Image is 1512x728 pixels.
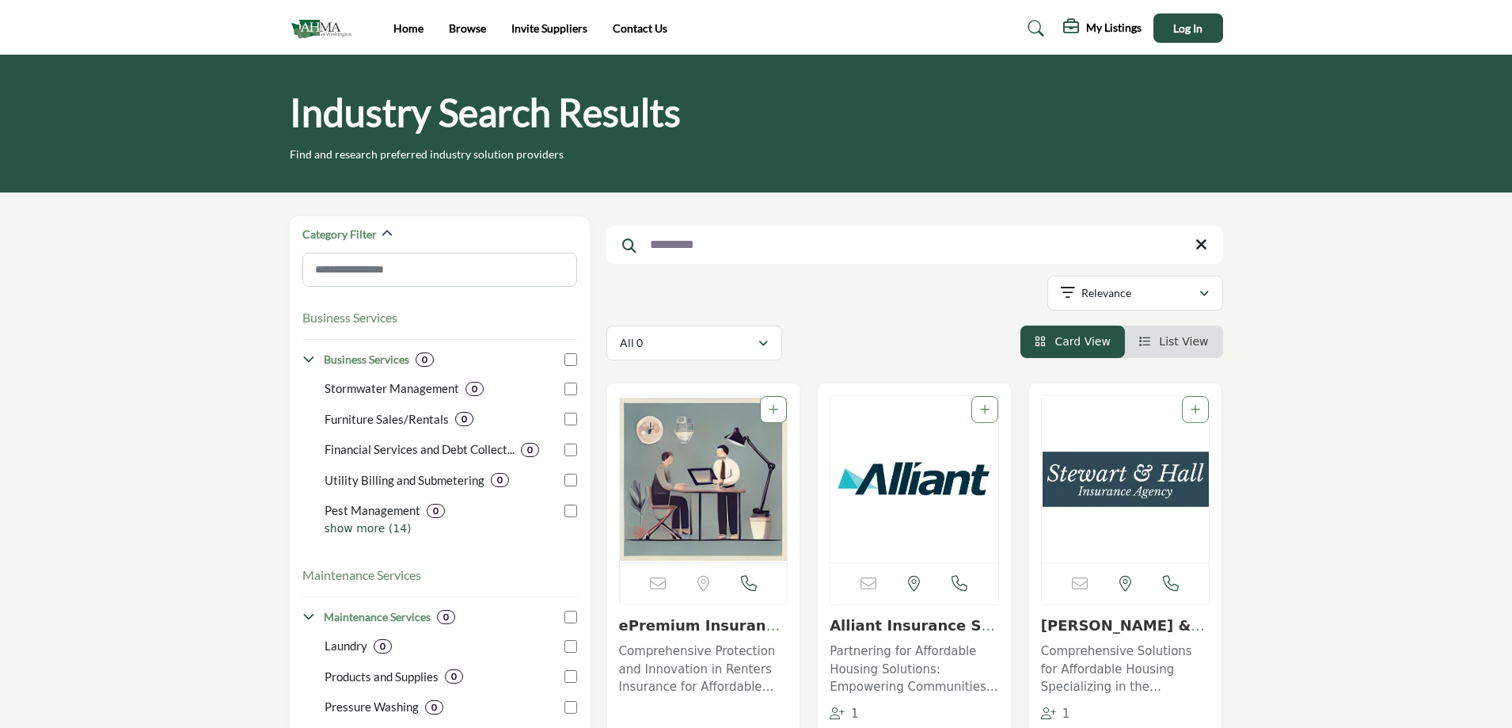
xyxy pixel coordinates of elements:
h3: ePremium Insurance Agency [619,617,788,635]
a: Home [393,21,424,35]
p: Comprehensive Protection and Innovation in Renters Insurance for Affordable Housing This leading ... [619,642,788,696]
a: Comprehensive Protection and Innovation in Renters Insurance for Affordable Housing This leading ... [619,638,788,696]
span: 1 [1062,707,1070,721]
input: Search Category [302,253,577,287]
a: View List [1139,335,1209,348]
p: Products and Supplies: Supplies and products for property management and maintenance. [325,668,439,686]
p: Laundry [325,637,367,655]
a: ePremium Insurance A... [619,617,784,651]
h3: Alliant Insurance Services [830,617,999,635]
input: Select Pest Management checkbox [564,505,577,517]
b: 0 [472,383,477,394]
input: Select Stormwater Management checkbox [564,383,577,395]
button: Business Services [302,308,397,327]
b: 0 [433,505,439,516]
p: Partnering for Affordable Housing Solutions: Empowering Communities Nationwide This innovative fi... [830,642,999,696]
img: ePremium Insurance Agency [620,396,788,562]
img: Alliant Insurance Services [830,396,998,562]
div: 0 Results For Laundry [374,639,392,654]
a: Search [1012,16,1054,41]
a: Invite Suppliers [511,21,587,35]
b: 0 [527,444,533,455]
a: Add To List [1191,403,1200,416]
div: Followers [830,705,859,723]
input: Select Maintenance Services checkbox [564,611,577,623]
div: 0 Results For Maintenance Services [437,610,455,624]
div: 0 Results For Stormwater Management [465,382,484,396]
button: Log In [1153,13,1223,43]
div: 0 Results For Furniture Sales/Rentals [455,412,473,426]
h1: Industry Search Results [290,88,681,137]
input: Select Pressure Washing checkbox [564,701,577,714]
span: List View [1159,335,1208,348]
a: Add To List [980,403,990,416]
p: Utility Billing and Submetering: Billing and metering systems for utilities in managed properties. [325,471,484,490]
b: 0 [462,414,467,425]
h4: Business Services: Solutions to enhance operations, streamline processes, and support financial a... [324,352,409,368]
h3: Stewart & Hall Insurance Agency [1041,617,1210,635]
div: Followers [1041,705,1070,723]
div: 0 Results For Utility Billing and Submetering [491,473,509,487]
a: [PERSON_NAME] & [PERSON_NAME] Insur... [1041,617,1205,669]
li: Card View [1020,326,1125,358]
a: Open Listing in new tab [1042,396,1210,562]
p: Furniture Sales/Rentals: Sales and rental solutions for furniture in residential or commercial pr... [325,410,449,429]
b: 0 [497,475,503,486]
input: Search Keyword [606,226,1223,264]
div: 0 Results For Pest Management [427,504,445,518]
p: Financial Services and Debt Collection: Financial management services, including debt recovery so... [325,440,515,459]
b: 0 [422,354,427,365]
a: Add To List [769,403,778,416]
span: Card View [1054,335,1110,348]
h2: Category Filter [302,227,377,242]
p: Pressure Washing: High-pressure washing services for outdoor surfaces. [325,698,419,716]
input: Select Laundry checkbox [564,640,577,653]
img: Site Logo [290,15,360,41]
p: All 0 [620,335,643,351]
div: My Listings [1063,19,1142,38]
a: Comprehensive Solutions for Affordable Housing Specializing in the affordable housing sector, thi... [1041,638,1210,696]
h5: My Listings [1086,21,1142,35]
h4: Maintenance Services: Services focused on property upkeep, ensuring safety, cleanliness, and long... [324,609,431,625]
b: 0 [431,702,437,713]
button: All 0 [606,326,782,360]
a: Open Listing in new tab [830,396,998,562]
span: 1 [851,707,859,721]
button: Maintenance Services [302,566,421,585]
a: Browse [449,21,486,35]
b: 0 [443,612,449,623]
input: Select Utility Billing and Submetering checkbox [564,474,577,486]
b: 0 [380,641,386,652]
div: 0 Results For Financial Services and Debt Collection [521,443,539,457]
a: Contact Us [613,21,667,35]
div: 0 Results For Products and Supplies [445,669,463,684]
span: Log In [1173,21,1202,35]
p: Comprehensive Solutions for Affordable Housing Specializing in the affordable housing sector, thi... [1041,642,1210,696]
p: Stormwater Management: Management and planning of stormwater systems and compliance. [325,379,459,398]
b: 0 [451,671,457,682]
a: Open Listing in new tab [620,396,788,562]
div: 0 Results For Business Services [416,353,434,367]
a: View Card [1035,335,1111,348]
div: 0 Results For Pressure Washing [425,700,443,715]
li: List View [1125,326,1223,358]
input: Select Furniture Sales/Rentals checkbox [564,413,577,425]
p: show more (14) [325,520,577,537]
input: Select Products and Supplies checkbox [564,670,577,683]
input: Select Business Services checkbox [564,353,577,366]
img: Stewart & Hall Insurance Agency [1042,396,1210,562]
a: Partnering for Affordable Housing Solutions: Empowering Communities Nationwide This innovative fi... [830,638,999,696]
p: Relevance [1081,285,1131,301]
input: Select Financial Services and Debt Collection checkbox [564,444,577,456]
button: Relevance [1047,276,1223,311]
a: Alliant Insurance Se... [830,617,995,651]
p: Pest Management: Comprehensive pest control services for properties. [325,501,420,520]
p: Find and research preferred industry solution providers [290,147,564,162]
